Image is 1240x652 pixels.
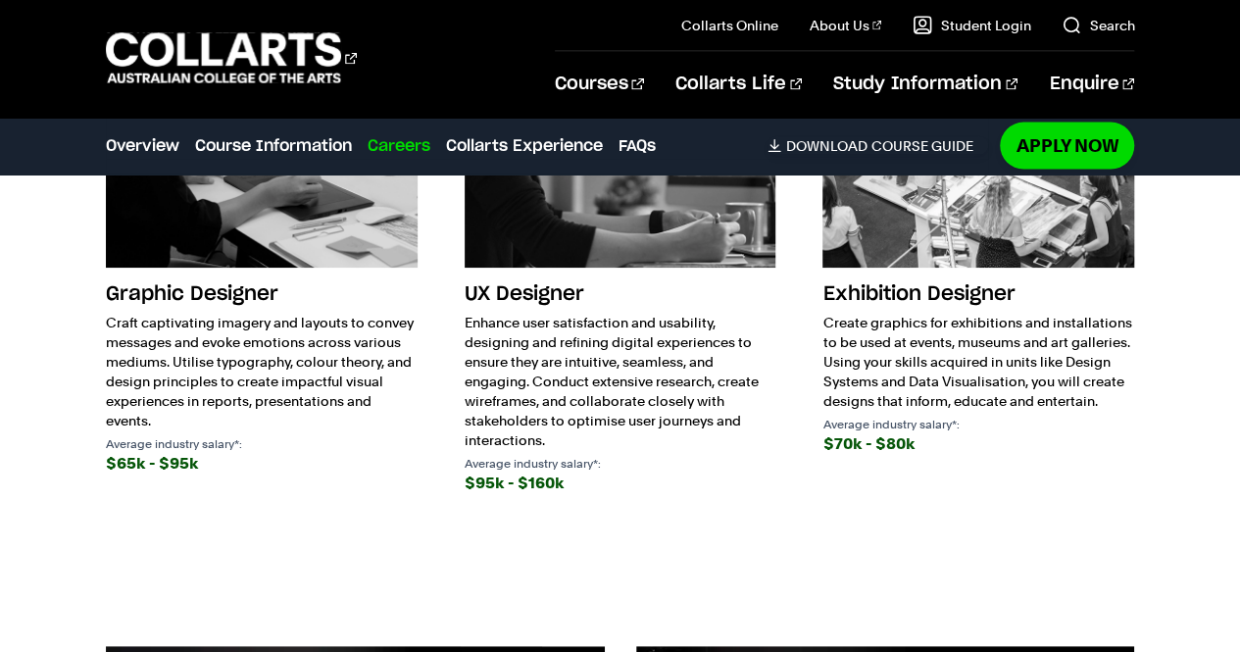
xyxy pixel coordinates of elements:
[785,137,867,155] span: Download
[465,470,776,497] div: $95k - $160k
[913,16,1030,35] a: Student Login
[822,276,1134,313] h3: Exhibition Designer
[106,30,357,86] div: Go to homepage
[195,134,352,158] a: Course Information
[465,313,776,450] p: Enhance user satisfaction and usability, designing and refining digital experiences to ensure the...
[681,16,778,35] a: Collarts Online
[675,52,802,117] a: Collarts Life
[1049,52,1134,117] a: Enquire
[822,430,1134,458] div: $70k - $80k
[619,134,656,158] a: FAQs
[106,450,418,477] div: $65k - $95k
[768,137,988,155] a: DownloadCourse Guide
[368,134,430,158] a: Careers
[1000,123,1134,169] a: Apply Now
[446,134,603,158] a: Collarts Experience
[465,458,776,470] p: Average industry salary*:
[1062,16,1134,35] a: Search
[106,313,418,430] p: Craft captivating imagery and layouts to convey messages and evoke emotions across various medium...
[555,52,644,117] a: Courses
[833,52,1017,117] a: Study Information
[465,276,776,313] h3: UX Designer
[106,438,418,450] p: Average industry salary*:
[106,276,418,313] h3: Graphic Designer
[810,16,882,35] a: About Us
[106,134,179,158] a: Overview
[822,313,1134,411] p: Create graphics for exhibitions and installations to be used at events, museums and art galleries...
[822,419,1134,430] p: Average industry salary*:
